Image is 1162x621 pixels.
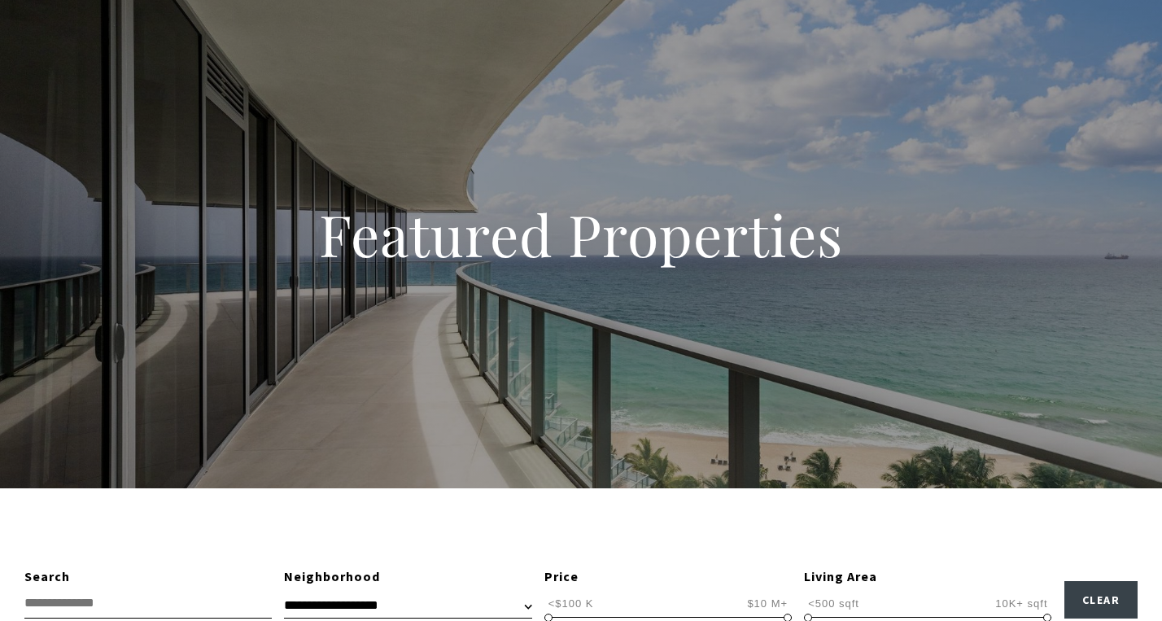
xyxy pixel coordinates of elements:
span: <$100 K [544,596,598,611]
span: <500 sqft [804,596,863,611]
span: 10K+ sqft [991,596,1051,611]
span: $10 M+ [743,596,792,611]
div: Search [24,566,272,588]
button: Clear [1064,581,1138,619]
div: Living Area [804,566,1051,588]
div: Neighborhood [284,566,531,588]
div: Price [544,566,792,588]
h1: Featured Properties [215,199,947,270]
